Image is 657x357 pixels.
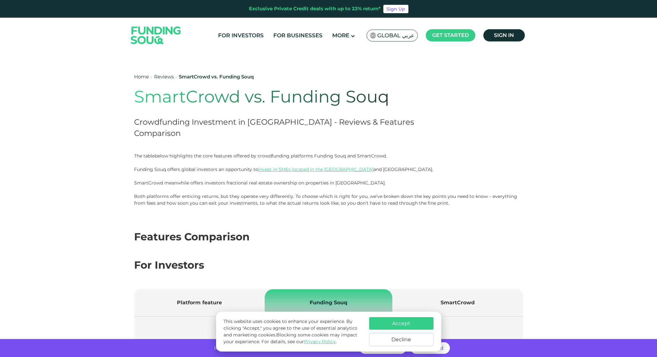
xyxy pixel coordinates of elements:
[483,29,525,41] a: Sign in
[224,318,362,345] p: This website uses cookies to enhance your experience. By clicking "Accept," you agree to the use ...
[179,73,254,81] div: SmartCrowd vs. Funding Souq
[369,317,433,330] button: Accept
[369,333,433,346] button: Decline
[134,257,523,273] div: For Investors
[214,345,335,351] span: Invest with no hidden fees and get returns of up to
[332,32,349,39] span: More
[134,166,523,186] p: Funding Souq offers global investors an opportunity to and [GEOGRAPHIC_DATA]. SmartCrowd meanwhil...
[124,19,187,51] img: Logo
[134,193,523,207] p: Both platforms offer enticing returns, but they operate very differently. To choose which is righ...
[216,30,265,41] a: For Investors
[304,339,336,344] a: Privacy Policy
[249,5,381,13] div: Exclusive Private Credit deals with up to 23% return*
[258,166,373,172] a: invest in SMEs located in the [GEOGRAPHIC_DATA]
[494,32,514,38] span: Sign in
[134,230,250,243] span: Features Comparison
[310,299,347,306] span: Funding Souq
[224,332,357,344] span: Blocking some cookies may impact your experience.
[441,299,475,306] span: SmartCrowd
[261,339,337,344] span: For details, see our .
[134,74,149,80] a: Home
[377,32,414,39] span: Global عربي
[383,5,408,13] a: Sign Up
[370,33,376,38] img: SA Flag
[154,74,174,80] a: Reviews
[134,116,445,139] h2: Crowdfunding Investment in [GEOGRAPHIC_DATA] - Reviews & Features Comparison
[134,153,523,159] p: The tablebelow highlights the core features offered by crowdfunding platforms Funding Souq and Sm...
[432,32,469,38] span: Get started
[272,30,324,41] a: For Businesses
[134,87,445,107] h1: SmartCrowd vs. Funding Souq
[177,299,222,306] span: Platform feature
